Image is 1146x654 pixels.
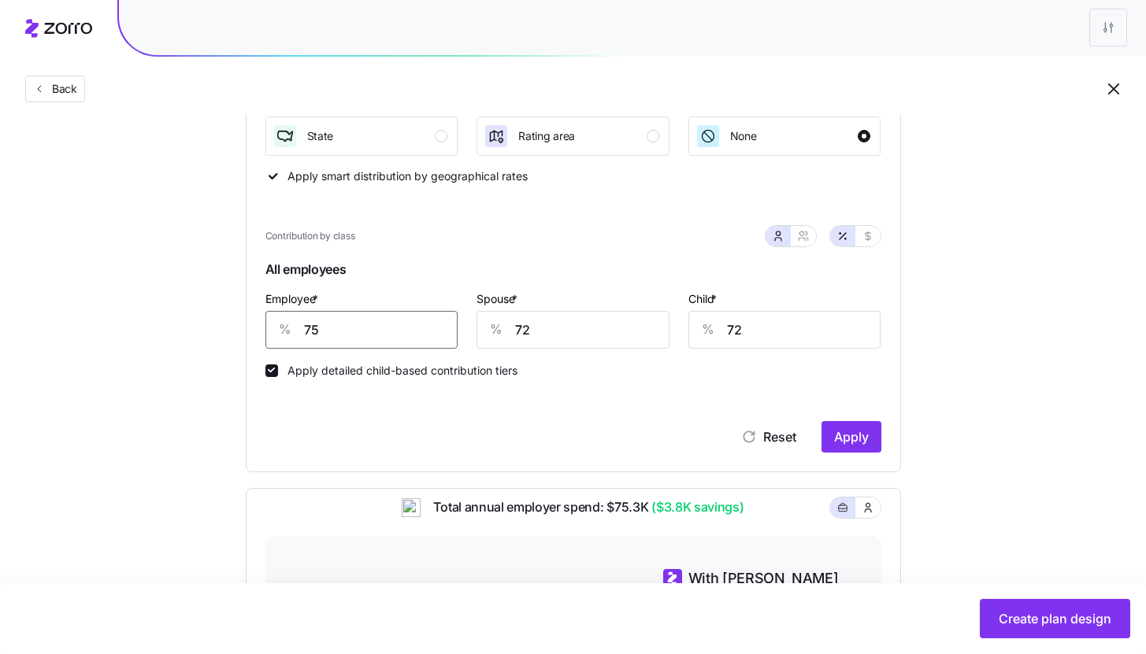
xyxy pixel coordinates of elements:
span: Back [46,81,77,97]
div: % [689,312,727,348]
div: % [266,312,304,348]
span: State [307,128,334,144]
span: Total annual employer spend: $75.3K [421,497,744,517]
span: Create plan design [999,609,1111,628]
label: Apply detailed child-based contribution tiers [278,364,517,377]
span: Contribution by class [265,229,355,244]
label: Spouse [477,290,521,308]
button: Create plan design [980,599,1130,638]
div: % [477,312,515,348]
span: Apply [834,427,869,446]
img: ai-icon.png [402,498,421,517]
label: Employee [265,290,321,308]
button: Back [25,76,85,102]
span: With [PERSON_NAME] [688,567,839,589]
span: Reset [763,427,796,446]
span: All employees [265,257,881,289]
span: Rating area [518,128,575,144]
span: None [730,128,757,144]
span: ($3.8K savings) [648,497,744,517]
button: Apply [821,421,881,453]
label: Child [688,290,720,308]
button: Reset [729,421,809,453]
